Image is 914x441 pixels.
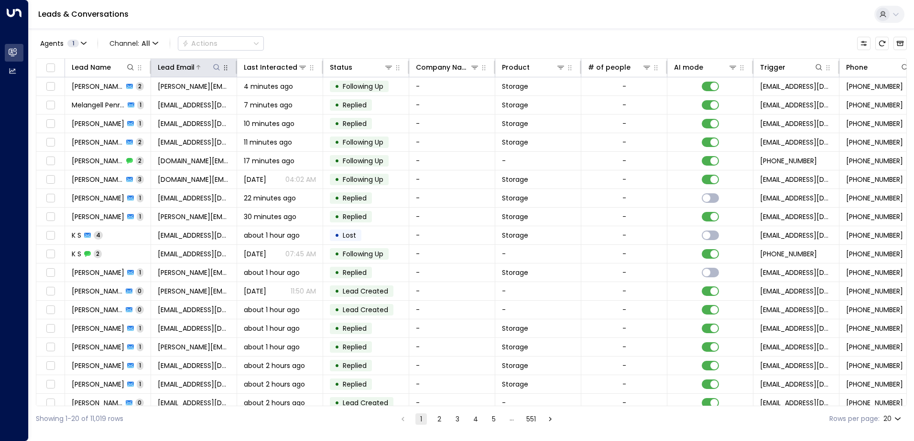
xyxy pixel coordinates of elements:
[502,82,528,91] span: Storage
[72,119,124,128] span: Susan Wiseman
[72,212,124,221] span: Bogdan Alexandrescu
[44,155,56,167] span: Toggle select row
[343,286,388,296] span: Lead Created
[502,100,528,110] span: Storage
[135,305,144,314] span: 0
[846,268,903,277] span: +447442029762
[158,212,230,221] span: Bogdan.clement@gmail.com
[622,268,626,277] div: -
[72,324,124,333] span: Maxime Genairon
[44,341,56,353] span: Toggle select row
[158,119,230,128] span: suesartschool@gmail.com
[40,40,64,47] span: Agents
[502,268,528,277] span: Storage
[136,138,144,146] span: 2
[158,137,230,147] span: missmourot@hotmzil.fr
[760,379,832,389] span: leads@space-station.co.uk
[760,361,832,370] span: leads@space-station.co.uk
[409,208,495,226] td: -
[760,342,832,352] span: leads@space-station.co.uk
[44,99,56,111] span: Toggle select row
[72,361,124,370] span: Christopher Tate
[158,62,195,73] div: Lead Email
[343,249,383,259] span: Following Up
[397,413,556,425] nav: pagination navigation
[44,378,56,390] span: Toggle select row
[244,231,300,240] span: about 1 hour ago
[846,379,903,389] span: +447903073357
[106,37,162,50] button: Channel:All
[502,212,528,221] span: Storage
[495,152,581,170] td: -
[409,301,495,319] td: -
[136,82,144,90] span: 2
[44,285,56,297] span: Toggle select row
[470,413,481,425] button: Go to page 4
[760,231,832,240] span: leads@space-station.co.uk
[178,36,264,51] button: Actions
[106,37,162,50] span: Channel:
[409,319,495,337] td: -
[409,115,495,133] td: -
[72,62,135,73] div: Lead Name
[343,305,388,315] span: Lead Created
[846,286,903,296] span: +447442029762
[893,37,907,50] button: Archived Leads
[67,40,79,47] span: 1
[502,379,528,389] span: Storage
[622,286,626,296] div: -
[622,100,626,110] div: -
[846,62,910,73] div: Phone
[409,394,495,412] td: -
[72,342,124,352] span: Ram Kishore Mohan
[244,156,294,166] span: 17 minutes ago
[44,81,56,93] span: Toggle select row
[488,413,500,425] button: Go to page 5
[846,175,903,184] span: +447707821112
[343,156,383,166] span: Following Up
[335,97,339,113] div: •
[285,249,316,259] p: 07:45 AM
[72,175,123,184] span: Joanne Gilbert
[343,175,383,184] span: Following Up
[244,212,296,221] span: 30 minutes ago
[335,395,339,411] div: •
[158,231,230,240] span: khgyhh@gmail.com
[36,37,90,50] button: Agents1
[846,342,903,352] span: +447469618104
[760,305,832,315] span: leads@space-station.co.uk
[335,78,339,94] div: •
[760,100,832,110] span: leads@space-station.co.uk
[72,156,123,166] span: Joanne Gilbert
[343,82,383,91] span: Following Up
[502,175,528,184] span: Storage
[495,245,581,263] td: -
[622,231,626,240] div: -
[846,62,868,73] div: Phone
[846,100,903,110] span: +447833383137
[136,175,144,183] span: 3
[244,268,300,277] span: about 1 hour ago
[44,192,56,204] span: Toggle select row
[760,286,832,296] span: leads@space-station.co.uk
[72,398,123,408] span: Nicola Main
[158,286,230,296] span: aaron.ahmed.cbk333@gmail.com
[335,339,339,355] div: •
[883,412,903,426] div: 20
[343,212,367,221] span: Replied
[506,413,518,425] div: …
[158,379,230,389] span: nicola017@hotmail.co.uk
[409,263,495,282] td: -
[158,342,230,352] span: ramkishore.1992@gmail.com
[72,82,123,91] span: Amanda Brown
[335,227,339,243] div: •
[416,62,470,73] div: Company Name
[330,62,393,73] div: Status
[158,82,230,91] span: amandajay@sky.com
[846,156,903,166] span: +447707821112
[416,62,479,73] div: Company Name
[343,137,383,147] span: Following Up
[409,189,495,207] td: -
[158,305,230,315] span: maxime.genairon@gmail.com
[135,399,144,407] span: 0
